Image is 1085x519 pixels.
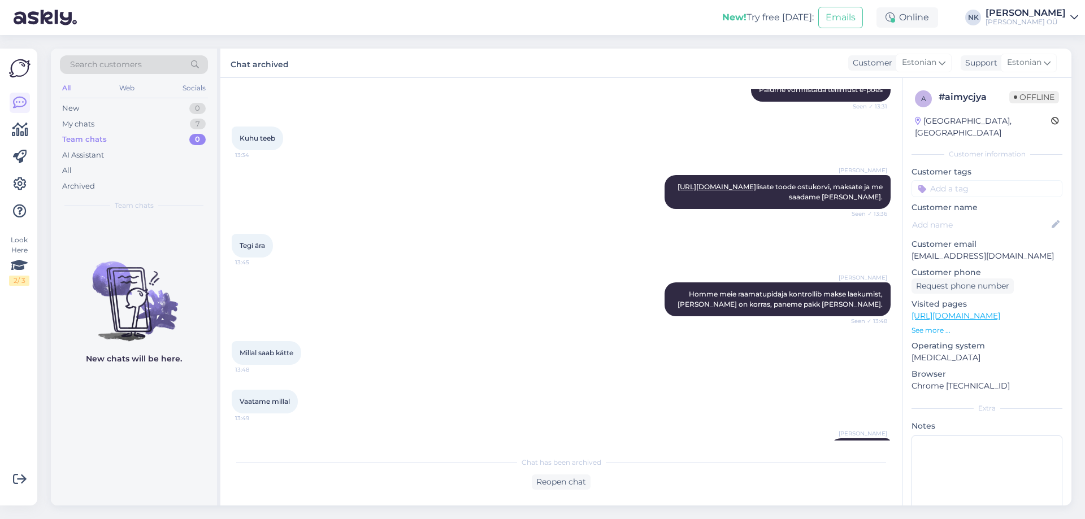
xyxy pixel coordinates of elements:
[876,7,938,28] div: Online
[912,180,1062,197] input: Add a tag
[912,219,1049,231] input: Add name
[912,311,1000,321] a: [URL][DOMAIN_NAME]
[62,150,104,161] div: AI Assistant
[180,81,208,95] div: Socials
[51,241,217,343] img: No chats
[235,151,277,159] span: 13:34
[912,149,1062,159] div: Customer information
[70,59,142,71] span: Search customers
[921,94,926,103] span: a
[912,352,1062,364] p: [MEDICAL_DATA]
[902,56,936,69] span: Estonian
[839,429,887,438] span: [PERSON_NAME]
[845,210,887,218] span: Seen ✓ 13:36
[722,11,814,24] div: Try free [DATE]:
[62,103,79,114] div: New
[1007,56,1041,69] span: Estonian
[678,182,756,191] a: [URL][DOMAIN_NAME]
[678,290,884,308] span: Homme meie raamatupidaja kontrollib makse laekumist, [PERSON_NAME] on korras, paneme pakk [PERSON...
[912,202,1062,213] p: Customer name
[532,474,591,490] div: Reopen chat
[117,81,137,95] div: Web
[912,250,1062,262] p: [EMAIL_ADDRESS][DOMAIN_NAME]
[86,353,182,365] p: New chats will be here.
[9,58,31,79] img: Askly Logo
[912,278,1014,294] div: Request phone number
[522,457,601,468] span: Chat has been archived
[240,397,290,405] span: Vaatame millal
[235,365,277,374] span: 13:48
[912,380,1062,392] p: Chrome [TECHNICAL_ID]
[965,10,981,25] div: NK
[986,8,1078,27] a: [PERSON_NAME][PERSON_NAME] OÜ
[62,119,94,130] div: My chats
[115,200,154,211] span: Team chats
[912,420,1062,432] p: Notes
[845,102,887,111] span: Seen ✓ 13:31
[189,134,206,145] div: 0
[839,166,887,175] span: [PERSON_NAME]
[722,12,747,23] b: New!
[235,414,277,422] span: 13:49
[190,119,206,130] div: 7
[986,8,1066,18] div: [PERSON_NAME]
[62,181,95,192] div: Archived
[678,182,884,201] span: lisate toode ostukorvi, maksate ja me saadame [PERSON_NAME].
[839,273,887,282] span: [PERSON_NAME]
[759,85,883,94] span: Palume vormistada tellimust e-poes
[845,317,887,325] span: Seen ✓ 13:48
[9,235,29,286] div: Look Here
[9,276,29,286] div: 2 / 3
[189,103,206,114] div: 0
[961,57,997,69] div: Support
[912,267,1062,278] p: Customer phone
[240,134,275,142] span: Kuhu teeb
[818,7,863,28] button: Emails
[240,241,265,250] span: Tegi ära
[912,403,1062,413] div: Extra
[912,368,1062,380] p: Browser
[240,348,293,357] span: Millal saab kätte
[231,55,289,71] label: Chat archived
[235,258,277,267] span: 13:45
[848,57,892,69] div: Customer
[60,81,73,95] div: All
[939,90,1009,104] div: # aimycjya
[912,238,1062,250] p: Customer email
[62,134,107,145] div: Team chats
[1009,91,1059,103] span: Offline
[62,165,72,176] div: All
[915,115,1051,139] div: [GEOGRAPHIC_DATA], [GEOGRAPHIC_DATA]
[986,18,1066,27] div: [PERSON_NAME] OÜ
[912,298,1062,310] p: Visited pages
[912,325,1062,335] p: See more ...
[912,166,1062,178] p: Customer tags
[912,340,1062,352] p: Operating system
